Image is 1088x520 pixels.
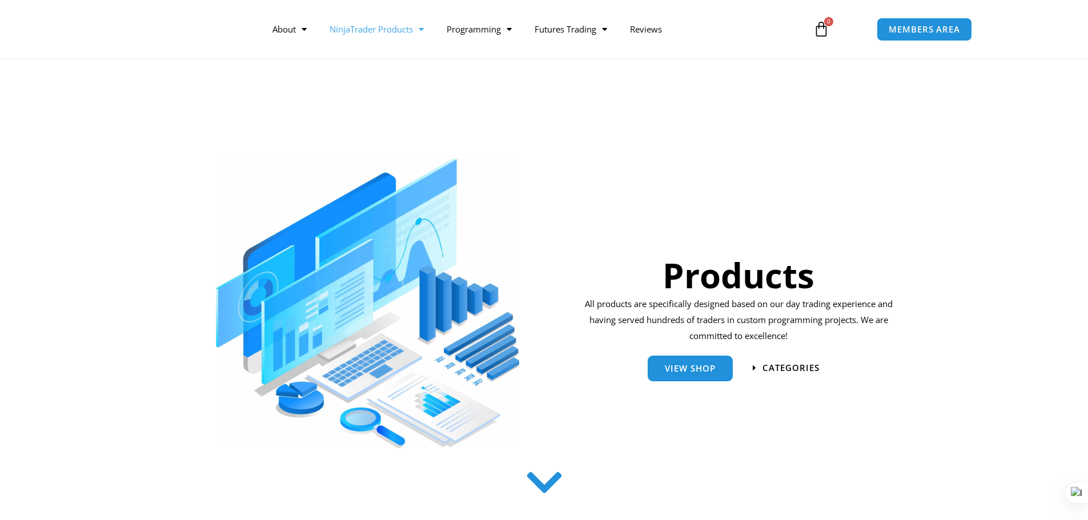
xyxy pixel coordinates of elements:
[261,16,800,42] nav: Menu
[261,16,318,42] a: About
[877,18,972,41] a: MEMBERS AREA
[216,159,519,448] img: ProductsSection scaled | Affordable Indicators – NinjaTrader
[648,356,733,381] a: View Shop
[435,16,523,42] a: Programming
[824,17,833,26] span: 0
[318,16,435,42] a: NinjaTrader Products
[523,16,619,42] a: Futures Trading
[581,251,897,299] h1: Products
[762,364,820,372] span: categories
[889,25,960,34] span: MEMBERS AREA
[753,364,820,372] a: categories
[796,13,846,46] a: 0
[619,16,673,42] a: Reviews
[581,296,897,344] p: All products are specifically designed based on our day trading experience and having served hund...
[665,364,716,373] span: View Shop
[116,9,239,50] img: LogoAI | Affordable Indicators – NinjaTrader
